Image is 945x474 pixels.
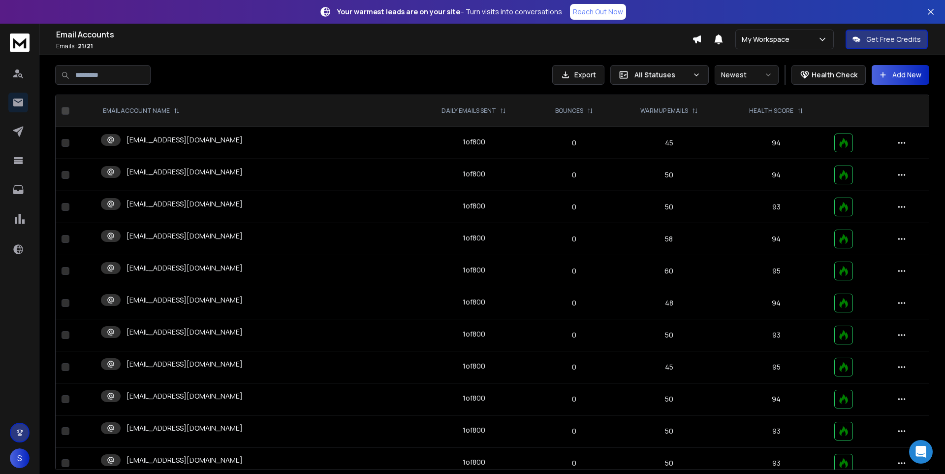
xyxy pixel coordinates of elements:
p: [EMAIL_ADDRESS][DOMAIN_NAME] [126,263,243,273]
div: 1 of 800 [463,201,485,211]
p: – Turn visits into conversations [337,7,562,17]
td: 48 [614,287,724,319]
td: 94 [724,159,828,191]
p: Get Free Credits [866,34,921,44]
td: 45 [614,127,724,159]
p: Health Check [812,70,857,80]
button: Add New [872,65,929,85]
p: [EMAIL_ADDRESS][DOMAIN_NAME] [126,199,243,209]
p: [EMAIL_ADDRESS][DOMAIN_NAME] [126,423,243,433]
p: 0 [540,202,608,212]
button: Export [552,65,604,85]
div: 1 of 800 [463,457,485,467]
span: 21 / 21 [78,42,93,50]
td: 95 [724,255,828,287]
p: [EMAIL_ADDRESS][DOMAIN_NAME] [126,295,243,305]
p: 0 [540,394,608,404]
td: 60 [614,255,724,287]
p: BOUNCES [555,107,583,115]
td: 50 [614,383,724,415]
button: Newest [715,65,779,85]
td: 50 [614,415,724,447]
td: 50 [614,319,724,351]
button: Get Free Credits [846,30,928,49]
td: 93 [724,319,828,351]
p: 0 [540,234,608,244]
td: 94 [724,127,828,159]
p: [EMAIL_ADDRESS][DOMAIN_NAME] [126,167,243,177]
td: 58 [614,223,724,255]
div: EMAIL ACCOUNT NAME [103,107,180,115]
p: 0 [540,362,608,372]
p: [EMAIL_ADDRESS][DOMAIN_NAME] [126,327,243,337]
p: Emails : [56,42,692,50]
p: 0 [540,138,608,148]
td: 50 [614,159,724,191]
p: [EMAIL_ADDRESS][DOMAIN_NAME] [126,359,243,369]
div: 1 of 800 [463,393,485,403]
p: WARMUP EMAILS [640,107,688,115]
p: All Statuses [634,70,689,80]
p: My Workspace [742,34,793,44]
a: Reach Out Now [570,4,626,20]
button: Health Check [791,65,866,85]
td: 93 [724,415,828,447]
td: 94 [724,223,828,255]
p: [EMAIL_ADDRESS][DOMAIN_NAME] [126,231,243,241]
img: logo [10,34,30,52]
p: [EMAIL_ADDRESS][DOMAIN_NAME] [126,455,243,465]
td: 95 [724,351,828,383]
p: DAILY EMAILS SENT [441,107,496,115]
td: 93 [724,191,828,223]
div: 1 of 800 [463,265,485,275]
p: 0 [540,458,608,468]
td: 50 [614,191,724,223]
p: 0 [540,426,608,436]
div: Open Intercom Messenger [909,440,933,464]
p: [EMAIL_ADDRESS][DOMAIN_NAME] [126,135,243,145]
p: 0 [540,330,608,340]
div: 1 of 800 [463,361,485,371]
p: 0 [540,266,608,276]
td: 94 [724,383,828,415]
p: HEALTH SCORE [749,107,793,115]
button: S [10,448,30,468]
strong: Your warmest leads are on your site [337,7,460,16]
div: 1 of 800 [463,297,485,307]
h1: Email Accounts [56,29,692,40]
p: Reach Out Now [573,7,623,17]
p: 0 [540,298,608,308]
td: 94 [724,287,828,319]
p: 0 [540,170,608,180]
p: [EMAIL_ADDRESS][DOMAIN_NAME] [126,391,243,401]
div: 1 of 800 [463,329,485,339]
div: 1 of 800 [463,137,485,147]
div: 1 of 800 [463,233,485,243]
div: 1 of 800 [463,425,485,435]
td: 45 [614,351,724,383]
div: 1 of 800 [463,169,485,179]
